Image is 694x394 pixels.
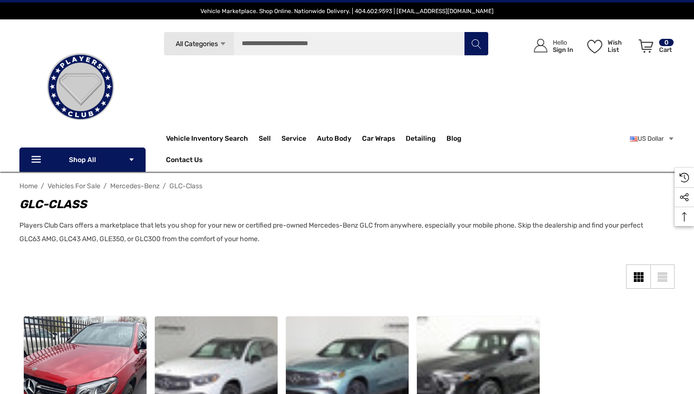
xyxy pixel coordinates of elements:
p: Players Club Cars offers a marketplace that lets you shop for your new or certified pre-owned Mer... [19,219,665,246]
a: Auto Body [317,129,362,148]
span: Vehicle Marketplace. Shop Online. Nationwide Delivery. | 404.602.9593 | [EMAIL_ADDRESS][DOMAIN_NAME] [200,8,494,15]
a: Vehicles For Sale [48,182,100,190]
h1: GLC-Class [19,196,665,213]
a: Contact Us [166,156,202,166]
p: 0 [659,39,674,46]
span: Sell [259,134,271,145]
img: Players Club | Cars For Sale [32,38,129,135]
svg: Review Your Cart [639,39,653,53]
span: Auto Body [317,134,351,145]
a: USD [630,129,675,148]
svg: Icon Line [30,154,45,165]
p: Hello [553,39,573,46]
span: Detailing [406,134,436,145]
svg: Social Media [679,193,689,202]
a: Sell [259,129,281,148]
a: Cart with 0 items [634,29,675,67]
svg: Recently Viewed [679,173,689,182]
a: Service [281,129,317,148]
p: Sign In [553,46,573,53]
a: GLC-Class [169,182,202,190]
svg: Icon User Account [534,39,547,52]
a: Car Wraps [362,129,406,148]
a: Mercedes-Benz [110,182,160,190]
button: Search [464,32,488,56]
a: All Categories Icon Arrow Down Icon Arrow Up [164,32,234,56]
p: Wish List [608,39,633,53]
p: Shop All [19,148,146,172]
svg: Wish List [587,40,602,53]
span: Car Wraps [362,134,395,145]
svg: Icon Arrow Down [219,40,227,48]
a: Home [19,182,38,190]
a: Detailing [406,129,446,148]
a: Wish List Wish List [583,29,634,63]
a: Vehicle Inventory Search [166,134,248,145]
svg: Icon Arrow Down [128,156,135,163]
a: List View [650,264,675,289]
nav: Breadcrumb [19,178,675,195]
svg: Top [675,212,694,222]
span: All Categories [175,40,217,48]
a: Blog [446,134,462,145]
span: Service [281,134,306,145]
a: Grid View [626,264,650,289]
p: Cart [659,46,674,53]
a: Sign in [523,29,578,63]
